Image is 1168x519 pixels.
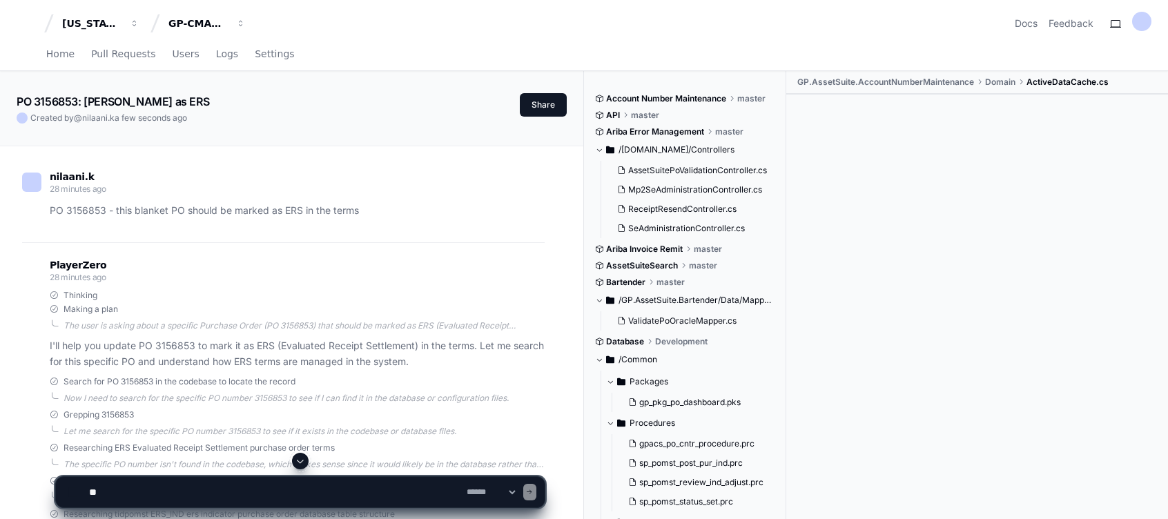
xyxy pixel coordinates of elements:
[91,39,155,70] a: Pull Requests
[50,184,106,194] span: 28 minutes ago
[694,244,722,255] span: master
[255,50,294,58] span: Settings
[62,17,121,30] div: [US_STATE] Pacific
[612,219,768,238] button: SeAdministrationController.cs
[623,393,768,412] button: gp_pkg_po_dashboard.pks
[737,93,766,104] span: master
[82,112,115,123] span: nilaani.k
[91,50,155,58] span: Pull Requests
[595,139,776,161] button: /[DOMAIN_NAME]/Controllers
[612,161,768,180] button: AssetSuitePoValidationController.cs
[64,426,545,437] div: Let me search for the specific PO number 3156853 to see if it exists in the codebase or database ...
[619,295,776,306] span: /GP.AssetSuite.Bartender/Data/Mappers
[595,349,776,371] button: /Common
[520,93,567,117] button: Share
[595,289,776,311] button: /GP.AssetSuite.Bartender/Data/Mappers
[606,371,776,393] button: Packages
[46,50,75,58] span: Home
[606,336,644,347] span: Database
[985,77,1015,88] span: Domain
[173,39,199,70] a: Users
[64,290,97,301] span: Thinking
[115,112,187,123] span: a few seconds ago
[64,442,335,453] span: Researching ERS Evaluated Receipt Settlement purchase order terms
[630,418,675,429] span: Procedures
[1049,17,1093,30] button: Feedback
[173,50,199,58] span: Users
[57,11,145,36] button: [US_STATE] Pacific
[612,311,768,331] button: ValidatePoOracleMapper.cs
[628,315,737,326] span: ValidatePoOracleMapper.cs
[163,11,251,36] button: GP-CMAG-AS8
[606,277,645,288] span: Bartender
[30,112,187,124] span: Created by
[628,204,737,215] span: ReceiptResendController.cs
[689,260,717,271] span: master
[606,141,614,158] svg: Directory
[619,144,734,155] span: /[DOMAIN_NAME]/Controllers
[628,184,762,195] span: Mp2SeAdministrationController.cs
[46,39,75,70] a: Home
[656,277,685,288] span: master
[715,126,743,137] span: master
[50,272,106,282] span: 28 minutes ago
[64,304,118,315] span: Making a plan
[1015,17,1038,30] a: Docs
[64,393,545,404] div: Now I need to search for the specific PO number 3156853 to see if I can find it in the database o...
[628,223,745,234] span: SeAdministrationController.cs
[619,354,657,365] span: /Common
[606,292,614,309] svg: Directory
[628,165,767,176] span: AssetSuitePoValidationController.cs
[639,397,741,408] span: gp_pkg_po_dashboard.pks
[64,376,295,387] span: Search for PO 3156853 in the codebase to locate the record
[655,336,708,347] span: Development
[255,39,294,70] a: Settings
[64,320,545,331] div: The user is asking about a specific Purchase Order (PO 3156853) that should be marked as ERS (Eva...
[606,351,614,368] svg: Directory
[606,260,678,271] span: AssetSuiteSearch
[617,373,625,390] svg: Directory
[216,50,238,58] span: Logs
[216,39,238,70] a: Logs
[50,338,545,370] p: I'll help you update PO 3156853 to mark it as ERS (Evaluated Receipt Settlement) in the terms. Le...
[639,438,755,449] span: gpacs_po_cntr_procedure.prc
[630,376,668,387] span: Packages
[606,93,726,104] span: Account Number Maintenance
[17,95,209,108] app-text-character-animate: PO 3156853: [PERSON_NAME] as ERS
[606,126,704,137] span: Ariba Error Management
[606,412,776,434] button: Procedures
[168,17,228,30] div: GP-CMAG-AS8
[612,180,768,199] button: Mp2SeAdministrationController.cs
[50,261,106,269] span: PlayerZero
[1026,77,1109,88] span: ActiveDataCache.cs
[617,415,625,431] svg: Directory
[50,171,95,182] span: nilaani.k
[606,110,620,121] span: API
[797,77,974,88] span: GP.AssetSuite.AccountNumberMaintenance
[64,409,134,420] span: Grepping 3156853
[612,199,768,219] button: ReceiptResendController.cs
[606,244,683,255] span: Ariba Invoice Remit
[50,203,545,219] p: PO 3156853 - this blanket PO should be marked as ERS in the terms
[623,434,768,453] button: gpacs_po_cntr_procedure.prc
[74,112,82,123] span: @
[631,110,659,121] span: master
